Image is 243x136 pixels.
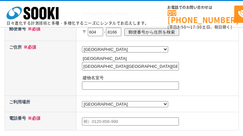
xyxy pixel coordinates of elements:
[82,101,168,107] select: /* 20250204 MOD ↑ */ /* 20241122 MOD ↑ */
[83,55,237,62] p: [GEOGRAPHIC_DATA]
[83,75,237,82] p: 建物名室号
[190,24,202,30] span: 17:30
[168,10,234,23] a: [PHONE_NUMBER]
[83,25,237,39] p: 〒 -
[5,23,76,41] th: 郵便番号
[88,28,103,36] input: 550
[5,41,76,96] th: ご住所
[7,21,149,25] p: 日々進化する計測技術と多種・多様化するニーズにレンタルでお応えします。
[5,96,76,112] th: ご利用場所
[106,28,121,36] input: 0005
[124,28,179,36] input: 郵便番号から住所を検索
[168,24,232,30] span: (平日 ～ 土日、祝日除く)
[82,117,179,126] input: 例）0120-856-990
[26,26,40,31] span: ※必須
[5,112,76,130] th: 電話番号
[82,62,179,70] input: 例）大阪市西区西本町1-15-10
[26,116,40,121] span: ※必須
[177,24,186,30] span: 8:50
[22,45,36,50] span: ※必須
[168,6,234,9] span: お電話でのお問い合わせは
